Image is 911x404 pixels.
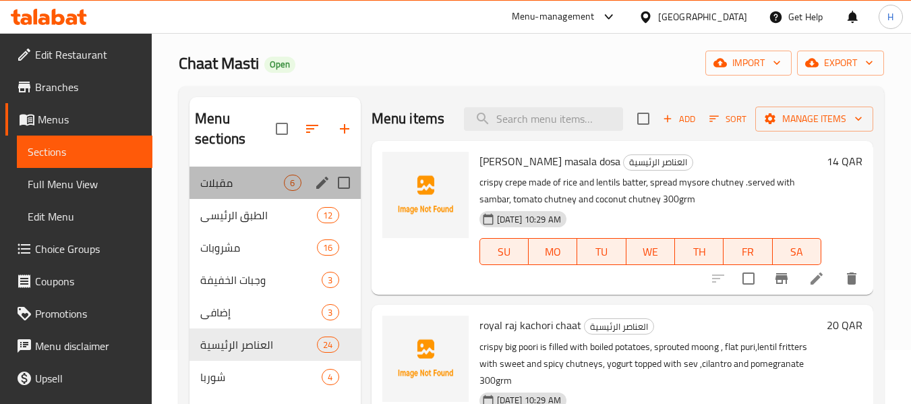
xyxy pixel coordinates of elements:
[624,154,693,170] span: العناصر الرئيسية
[661,111,697,127] span: Add
[716,55,781,71] span: import
[35,306,142,322] span: Promotions
[658,9,747,24] div: [GEOGRAPHIC_DATA]
[318,209,338,222] span: 12
[479,339,821,389] p: crispy big poori is filled with boiled potatoes, sprouted moong , flat puri,lentil fritters with ...
[529,238,577,265] button: MO
[623,154,693,171] div: العناصر الرئيسية
[809,270,825,287] a: Edit menu item
[285,177,300,190] span: 6
[200,272,322,288] span: وجبات الخفيفة
[705,51,792,76] button: import
[5,362,152,395] a: Upsell
[317,239,339,256] div: items
[35,273,142,289] span: Coupons
[5,71,152,103] a: Branches
[200,175,284,191] div: مقبلات
[626,238,675,265] button: WE
[296,113,328,145] span: Sort sections
[464,107,623,131] input: search
[200,207,317,223] span: الطبق الرئيسي
[632,242,670,262] span: WE
[583,242,620,262] span: TU
[189,167,360,199] div: مقبلات6edit
[38,111,142,127] span: Menus
[189,199,360,231] div: الطبق الرئيسي12
[706,109,750,129] button: Sort
[827,152,862,171] h6: 14 QAR
[35,47,142,63] span: Edit Restaurant
[264,59,295,70] span: Open
[28,144,142,160] span: Sections
[675,238,724,265] button: TH
[680,242,718,262] span: TH
[189,231,360,264] div: مشروبات16
[189,264,360,296] div: وجبات الخفيفة3
[765,262,798,295] button: Branch-specific-item
[264,57,295,73] div: Open
[657,109,701,129] span: Add item
[322,274,338,287] span: 3
[773,238,821,265] button: SA
[318,241,338,254] span: 16
[322,272,339,288] div: items
[709,111,746,127] span: Sort
[200,239,317,256] span: مشروبات
[189,361,360,393] div: شوربا4
[322,306,338,319] span: 3
[5,103,152,136] a: Menus
[35,79,142,95] span: Branches
[734,264,763,293] span: Select to update
[585,319,653,335] span: العناصر الرئيسية
[512,9,595,25] div: Menu-management
[200,304,322,320] span: إضافي
[5,233,152,265] a: Choice Groups
[887,9,893,24] span: H
[766,111,862,127] span: Manage items
[701,109,755,129] span: Sort items
[322,371,338,384] span: 4
[479,174,821,208] p: crispy crepe made of rice and lentils batter, spread mysore chutney .served with sambar, tomato c...
[5,330,152,362] a: Menu disclaimer
[179,48,259,78] span: Chaat Masti
[189,161,360,399] nav: Menu sections
[577,238,626,265] button: TU
[322,369,339,385] div: items
[35,241,142,257] span: Choice Groups
[724,238,772,265] button: FR
[17,136,152,168] a: Sections
[35,338,142,354] span: Menu disclaimer
[312,173,332,193] button: edit
[28,208,142,225] span: Edit Menu
[5,265,152,297] a: Coupons
[755,107,873,132] button: Manage items
[729,242,767,262] span: FR
[372,109,445,129] h2: Menu items
[200,369,322,385] span: شوربا
[35,370,142,386] span: Upsell
[317,207,339,223] div: items
[479,151,620,171] span: [PERSON_NAME] masala dosa
[486,242,523,262] span: SU
[17,200,152,233] a: Edit Menu
[328,113,361,145] button: Add section
[479,315,581,335] span: royal raj kachori chaat
[584,318,654,335] div: العناصر الرئيسية
[382,316,469,402] img: royal raj kachori chaat
[778,242,816,262] span: SA
[17,168,152,200] a: Full Menu View
[317,337,339,353] div: items
[492,213,566,226] span: [DATE] 10:29 AM
[189,328,360,361] div: العناصر الرئيسية24
[5,297,152,330] a: Promotions
[200,337,317,353] span: العناصر الرئيسية
[808,55,873,71] span: export
[629,105,657,133] span: Select section
[189,296,360,328] div: إضافي3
